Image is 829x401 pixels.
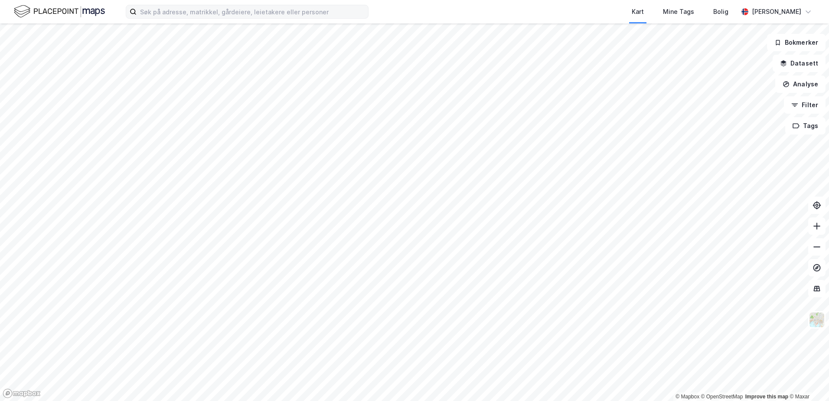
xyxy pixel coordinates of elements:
div: Kontrollprogram for chat [786,359,829,401]
div: [PERSON_NAME] [752,7,801,17]
div: Bolig [713,7,728,17]
div: Mine Tags [663,7,694,17]
input: Søk på adresse, matrikkel, gårdeiere, leietakere eller personer [137,5,368,18]
div: Kart [632,7,644,17]
iframe: Chat Widget [786,359,829,401]
img: logo.f888ab2527a4732fd821a326f86c7f29.svg [14,4,105,19]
